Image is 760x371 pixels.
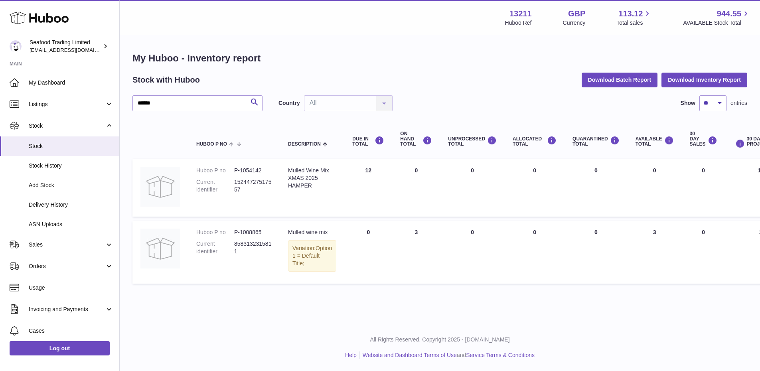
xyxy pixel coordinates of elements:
[234,240,272,255] dd: 8583132315811
[29,221,113,228] span: ASN Uploads
[132,52,747,65] h1: My Huboo - Inventory report
[509,8,532,19] strong: 13211
[682,159,725,217] td: 0
[352,136,384,147] div: DUE IN TOTAL
[288,167,336,189] div: Mulled Wine Mix XMAS 2025 HAMPER
[572,136,620,147] div: QUARANTINED Total
[345,352,357,358] a: Help
[29,262,105,270] span: Orders
[616,19,652,27] span: Total sales
[126,336,754,343] p: All Rights Reserved. Copyright 2025 - [DOMAIN_NAME]
[568,8,585,19] strong: GBP
[196,178,234,193] dt: Current identifier
[594,167,598,174] span: 0
[440,159,505,217] td: 0
[344,221,392,284] td: 0
[392,159,440,217] td: 0
[132,75,200,85] h2: Stock with Huboo
[29,79,113,87] span: My Dashboard
[29,201,113,209] span: Delivery History
[292,245,332,266] span: Option 1 = Default Title;
[29,122,105,130] span: Stock
[29,241,105,249] span: Sales
[10,341,110,355] a: Log out
[392,221,440,284] td: 3
[234,178,272,193] dd: 15244727517557
[140,229,180,268] img: product image
[505,221,565,284] td: 0
[288,229,336,236] div: Mulled wine mix
[140,167,180,207] img: product image
[400,131,432,147] div: ON HAND Total
[360,351,535,359] li: and
[288,142,321,147] span: Description
[717,8,741,19] span: 944.55
[505,19,532,27] div: Huboo Ref
[681,99,695,107] label: Show
[278,99,300,107] label: Country
[234,229,272,236] dd: P-1008865
[29,306,105,313] span: Invoicing and Payments
[29,101,105,108] span: Listings
[628,159,682,217] td: 0
[563,19,586,27] div: Currency
[196,240,234,255] dt: Current identifier
[29,142,113,150] span: Stock
[682,221,725,284] td: 0
[288,240,336,272] div: Variation:
[513,136,557,147] div: ALLOCATED Total
[628,221,682,284] td: 3
[196,229,234,236] dt: Huboo P no
[594,229,598,235] span: 0
[196,142,227,147] span: Huboo P no
[363,352,457,358] a: Website and Dashboard Terms of Use
[505,159,565,217] td: 0
[661,73,747,87] button: Download Inventory Report
[466,352,535,358] a: Service Terms & Conditions
[30,39,101,54] div: Seafood Trading Limited
[29,182,113,189] span: Add Stock
[683,8,750,27] a: 944.55 AVAILABLE Stock Total
[690,131,717,147] div: 30 DAY SALES
[730,99,747,107] span: entries
[636,136,674,147] div: AVAILABLE Total
[344,159,392,217] td: 12
[196,167,234,174] dt: Huboo P no
[30,47,117,53] span: [EMAIL_ADDRESS][DOMAIN_NAME]
[29,162,113,170] span: Stock History
[582,73,658,87] button: Download Batch Report
[440,221,505,284] td: 0
[618,8,643,19] span: 113.12
[683,19,750,27] span: AVAILABLE Stock Total
[10,40,22,52] img: online@rickstein.com
[448,136,497,147] div: UNPROCESSED Total
[616,8,652,27] a: 113.12 Total sales
[234,167,272,174] dd: P-1054142
[29,284,113,292] span: Usage
[29,327,113,335] span: Cases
